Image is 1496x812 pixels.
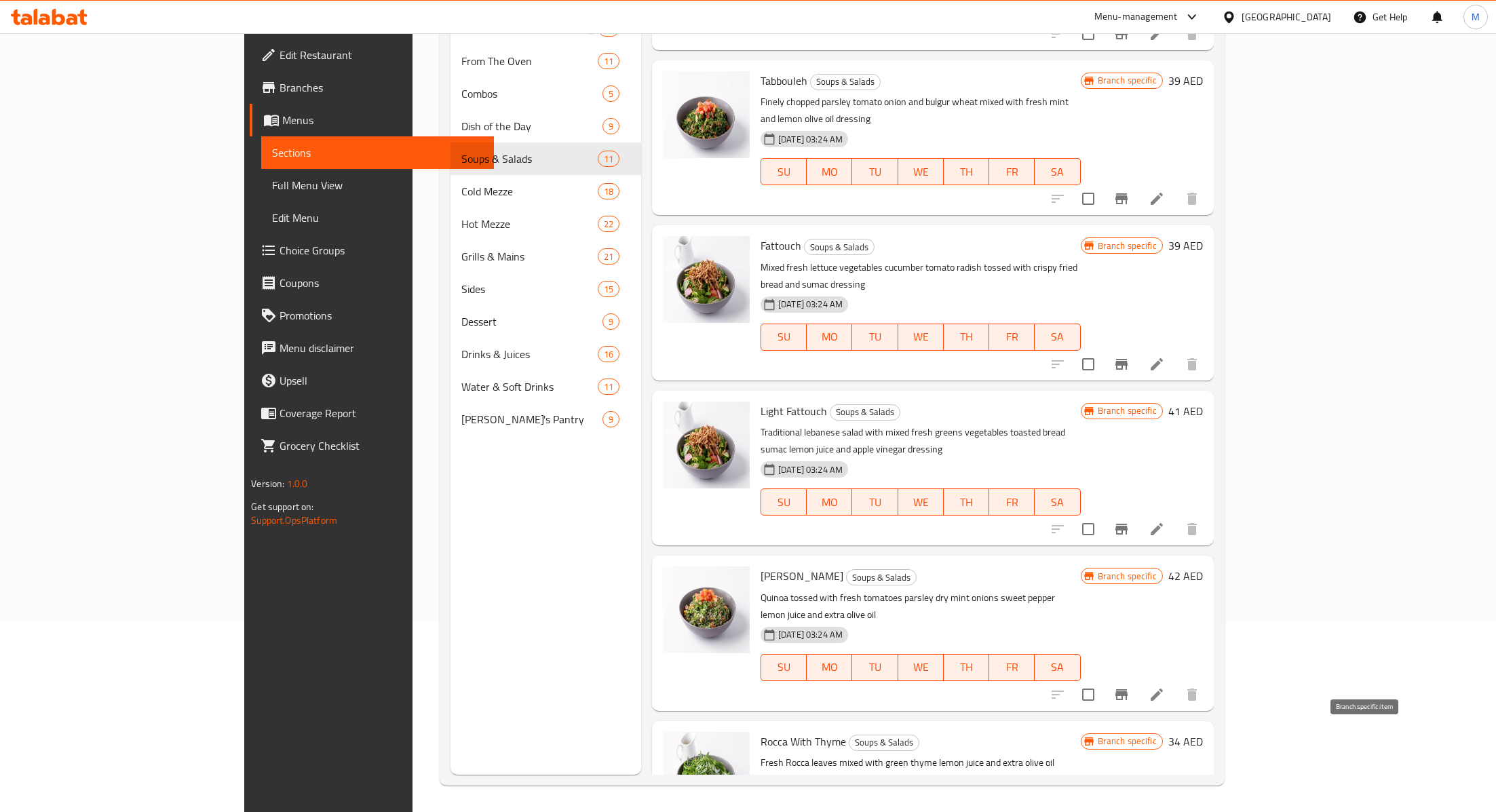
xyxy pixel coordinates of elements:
[1074,515,1102,543] span: Select to update
[461,346,598,362] span: Drinks & Juices
[830,404,900,421] div: Soups & Salads
[461,183,598,199] span: Cold Mezze
[1074,680,1102,709] span: Select to update
[450,77,641,110] div: Combos5
[1242,9,1331,24] div: [GEOGRAPHIC_DATA]
[852,324,898,351] button: TU
[767,327,801,347] span: SU
[450,7,641,441] nav: Menu sections
[1168,71,1203,90] h6: 39 AED
[989,324,1035,351] button: FR
[450,338,641,370] div: Drinks & Juices16
[830,404,900,420] span: Soups & Salads
[598,153,619,166] span: 11
[450,175,641,208] div: Cold Mezze18
[949,327,984,347] span: TH
[1176,678,1208,711] button: delete
[603,315,619,328] span: 9
[949,162,984,182] span: TH
[807,324,852,351] button: MO
[849,735,919,750] span: Soups & Salads
[773,463,848,476] span: [DATE] 03:24 AM
[1040,327,1075,347] span: SA
[461,379,598,395] span: Water & Soft Drinks
[989,158,1035,185] button: FR
[1105,678,1138,711] button: Branch-specific-item
[603,413,619,426] span: 9
[1472,9,1480,24] span: M
[1074,350,1102,379] span: Select to update
[663,236,750,323] img: Fattouch
[251,475,284,492] span: Version:
[1176,182,1208,215] button: delete
[761,589,1081,623] p: Quinoa tossed with fresh tomatoes parsley dry mint onions sweet pepper lemon juice and extra oliv...
[461,118,602,134] span: Dish of the Day
[461,53,598,69] div: From The Oven
[272,210,483,226] span: Edit Menu
[852,654,898,681] button: TU
[812,492,847,512] span: MO
[450,273,641,305] div: Sides15
[807,654,852,681] button: MO
[944,324,989,351] button: TH
[461,85,602,102] span: Combos
[812,657,847,677] span: MO
[250,71,494,104] a: Branches
[944,488,989,516] button: TH
[250,39,494,71] a: Edit Restaurant
[250,104,494,136] a: Menus
[450,142,641,175] div: Soups & Salads11
[858,327,892,347] span: TU
[1094,9,1178,25] div: Menu-management
[461,313,602,330] div: Dessert
[272,144,483,161] span: Sections
[1040,162,1075,182] span: SA
[287,475,308,492] span: 1.0.0
[944,654,989,681] button: TH
[250,234,494,267] a: Choice Groups
[663,566,750,653] img: Quinoa Tabbouleh
[989,654,1035,681] button: FR
[461,216,598,232] div: Hot Mezze
[603,120,619,133] span: 9
[1040,657,1075,677] span: SA
[812,327,847,347] span: MO
[1176,513,1208,545] button: delete
[261,169,494,201] a: Full Menu View
[811,74,880,90] span: Soups & Salads
[598,151,619,167] div: items
[280,79,483,96] span: Branches
[852,158,898,185] button: TU
[250,332,494,364] a: Menu disclaimer
[1105,513,1138,545] button: Branch-specific-item
[450,305,641,338] div: Dessert9
[761,566,843,586] span: [PERSON_NAME]
[461,281,598,297] span: Sides
[761,731,846,752] span: Rocca With Thyme
[280,47,483,63] span: Edit Restaurant
[1105,348,1138,381] button: Branch-specific-item
[603,88,619,100] span: 5
[898,324,944,351] button: WE
[898,158,944,185] button: WE
[598,379,619,395] div: items
[904,327,938,347] span: WE
[1168,236,1203,255] h6: 39 AED
[847,570,916,585] span: Soups & Salads
[450,208,641,240] div: Hot Mezze22
[807,158,852,185] button: MO
[1168,566,1203,585] h6: 42 AED
[450,403,641,436] div: [PERSON_NAME]'s Pantry9
[461,248,598,265] span: Grills & Mains
[761,401,827,421] span: Light Fattouch
[250,397,494,429] a: Coverage Report
[995,162,1029,182] span: FR
[1105,182,1138,215] button: Branch-specific-item
[598,216,619,232] div: items
[767,657,801,677] span: SU
[949,492,984,512] span: TH
[598,348,619,361] span: 16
